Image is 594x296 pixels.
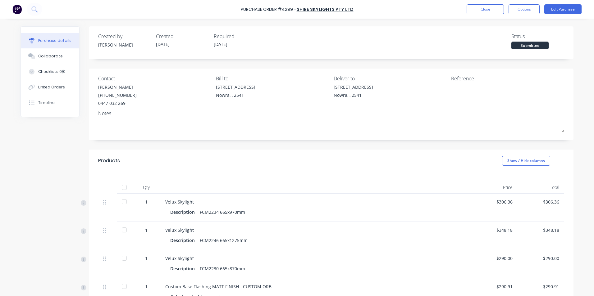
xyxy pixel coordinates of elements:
div: [STREET_ADDRESS] [334,84,373,90]
div: Qty [132,181,160,194]
div: Purchase details [38,38,71,43]
div: $348.18 [476,227,513,233]
a: Shire Skylights Pty Ltd [297,6,354,12]
button: Linked Orders [21,79,79,95]
div: Velux Skylight [165,199,466,205]
div: 1 [137,283,155,290]
div: [PHONE_NUMBER] [98,92,137,98]
div: FCM2230 665x870mm [200,264,245,273]
div: $348.18 [523,227,559,233]
div: 0447 032 269 [98,100,137,106]
div: $290.91 [523,283,559,290]
div: Created by [98,33,151,40]
div: Status [511,33,564,40]
div: Notes [98,110,564,117]
img: Factory [12,5,22,14]
div: Required [214,33,267,40]
div: $306.36 [476,199,513,205]
div: Description [170,264,200,273]
div: FCM2246 665x1275mm [200,236,248,245]
div: Created [156,33,209,40]
div: $290.00 [476,255,513,262]
div: [STREET_ADDRESS] [216,84,255,90]
button: Collaborate [21,48,79,64]
div: Total [518,181,564,194]
div: [PERSON_NAME] [98,42,151,48]
div: [PERSON_NAME] [98,84,137,90]
div: Price [471,181,518,194]
div: $290.91 [476,283,513,290]
button: Checklists 0/0 [21,64,79,79]
div: Checklists 0/0 [38,69,66,74]
div: FCM2234 665x970mm [200,208,245,217]
div: Collaborate [38,53,63,59]
div: Purchase Order #4299 - [241,6,296,13]
div: Description [170,208,200,217]
div: Submitted [511,42,549,49]
div: 1 [137,255,155,262]
div: Custom Base Flashing MATT FINISH - CUSTOM ORB [165,283,466,290]
button: Close [467,4,504,14]
div: Description [170,236,200,245]
div: Products [98,157,120,164]
div: $290.00 [523,255,559,262]
button: Show / Hide columns [502,156,550,166]
div: $306.36 [523,199,559,205]
div: Linked Orders [38,84,65,90]
button: Timeline [21,95,79,110]
div: Velux Skylight [165,255,466,262]
button: Purchase details [21,33,79,48]
div: Nowra, , 2541 [334,92,373,98]
button: Options [509,4,540,14]
div: Bill to [216,75,329,82]
div: 1 [137,227,155,233]
div: Reference [451,75,564,82]
div: Nowra, , 2541 [216,92,255,98]
div: Velux Skylight [165,227,466,233]
div: Contact [98,75,211,82]
div: Timeline [38,100,55,105]
div: Deliver to [334,75,447,82]
div: 1 [137,199,155,205]
button: Edit Purchase [544,4,582,14]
